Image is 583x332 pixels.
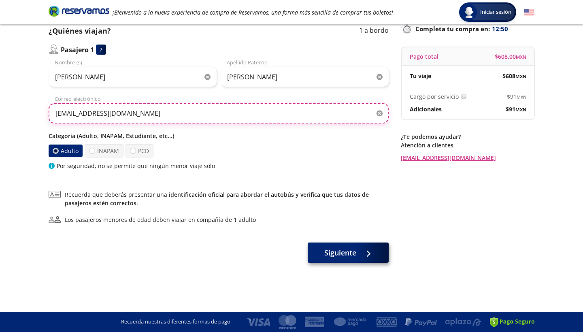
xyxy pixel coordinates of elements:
[49,5,109,17] i: Brand Logo
[49,132,389,140] p: Categoría (Adulto, INAPAM, Estudiante, etc...)
[410,105,442,113] p: Adicionales
[49,26,111,36] p: ¿Quiénes viajan?
[49,67,217,87] input: Nombre (s)
[65,190,389,207] span: Recuerda que deberás presentar una
[96,45,106,55] div: 7
[85,144,123,157] label: INAPAM
[502,72,526,80] span: $ 608
[492,24,508,34] span: 12:50
[477,8,515,16] span: Iniciar sesión
[65,191,369,207] a: identificación oficial para abordar el autobús y verifica que tus datos de pasajeros estén correc...
[126,144,153,157] label: PCD
[516,54,526,60] small: MXN
[401,141,534,149] p: Atención a clientes
[506,105,526,113] span: $ 91
[49,5,109,19] a: Brand Logo
[401,153,534,162] a: [EMAIL_ADDRESS][DOMAIN_NAME]
[515,106,526,113] small: MXN
[507,92,526,101] span: $ 91
[121,318,230,326] p: Recuerda nuestras diferentes formas de pago
[221,67,389,87] input: Apellido Paterno
[495,52,526,61] span: $ 608.00
[49,145,83,157] label: Adulto
[61,45,94,55] p: Pasajero 1
[359,26,389,36] p: 1 a bordo
[57,162,215,170] p: Por seguridad, no se permite que ningún menor viaje solo
[65,215,256,224] div: Los pasajeros menores de edad deben viajar en compañía de 1 adulto
[410,72,431,80] p: Tu viaje
[308,243,389,263] button: Siguiente
[517,94,526,100] small: MXN
[410,52,438,61] p: Pago total
[324,247,356,258] span: Siguiente
[524,7,534,17] button: English
[49,103,389,123] input: Correo electrónico
[401,23,534,34] p: Completa tu compra en :
[410,92,459,101] p: Cargo por servicio
[515,73,526,79] small: MXN
[401,132,534,141] p: ¿Te podemos ayudar?
[113,9,393,16] em: ¡Bienvenido a la nueva experiencia de compra de Reservamos, una forma más sencilla de comprar tus...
